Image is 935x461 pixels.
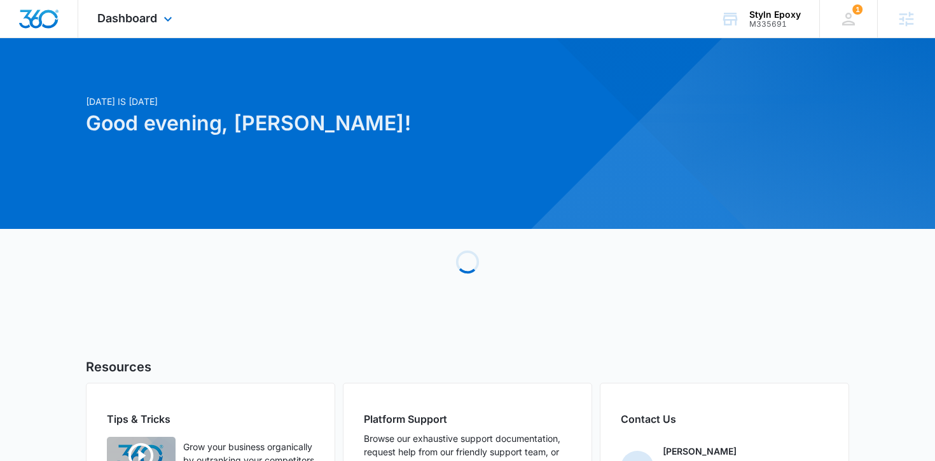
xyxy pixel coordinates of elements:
[749,10,801,20] div: account name
[141,75,214,83] div: Keywords by Traffic
[364,411,571,427] h2: Platform Support
[86,357,849,376] h5: Resources
[20,20,31,31] img: logo_orange.svg
[621,411,828,427] h2: Contact Us
[852,4,862,15] span: 1
[36,20,62,31] div: v 4.0.25
[34,74,45,84] img: tab_domain_overview_orange.svg
[107,411,314,427] h2: Tips & Tricks
[749,20,801,29] div: account id
[20,33,31,43] img: website_grey.svg
[127,74,137,84] img: tab_keywords_by_traffic_grey.svg
[86,108,590,139] h1: Good evening, [PERSON_NAME]!
[663,444,737,458] p: [PERSON_NAME]
[852,4,862,15] div: notifications count
[97,11,157,25] span: Dashboard
[33,33,140,43] div: Domain: [DOMAIN_NAME]
[48,75,114,83] div: Domain Overview
[86,95,590,108] p: [DATE] is [DATE]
